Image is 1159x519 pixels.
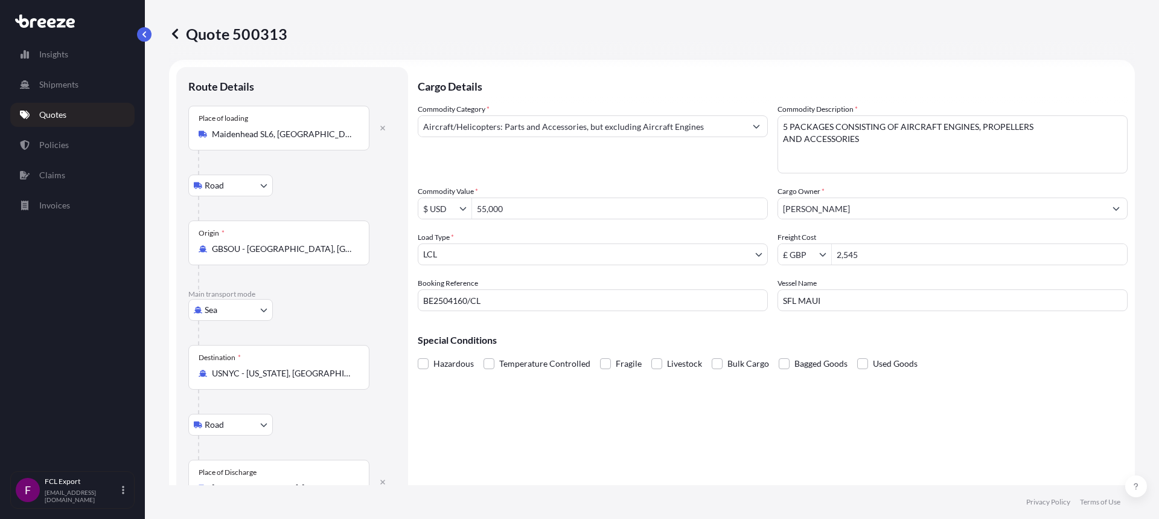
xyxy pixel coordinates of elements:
input: Place of Discharge [212,482,354,494]
span: Bulk Cargo [727,355,769,373]
input: Origin [212,243,354,255]
label: Cargo Owner [777,185,825,198]
a: Insights [10,42,135,66]
a: Invoices [10,193,135,218]
span: Fragile [616,355,642,373]
p: Shipments [39,79,78,91]
div: Place of loading [199,114,248,123]
input: Enter name [777,289,1128,311]
div: Place of Discharge [199,468,257,477]
input: Freight Cost [778,243,819,265]
button: Select transport [188,414,273,436]
textarea: 5 PACKAGES CONSISTING OF AIRCRAFT ENGINES, PROPELLERS AND ACCESSORIES [777,115,1128,173]
p: FCL Export [45,477,120,486]
button: Show suggestions [746,115,767,137]
span: Livestock [667,355,702,373]
span: Bagged Goods [794,355,848,373]
p: Insights [39,48,68,60]
input: Type amount [472,198,767,219]
a: Shipments [10,73,135,97]
label: Freight Cost [777,231,816,243]
span: LCL [423,248,437,260]
input: Your internal reference [418,289,768,311]
button: Select transport [188,299,273,321]
button: Select transport [188,175,273,196]
button: LCL [418,243,768,265]
a: Claims [10,163,135,187]
a: Policies [10,133,135,157]
label: Commodity Category [418,103,490,115]
p: Cargo Details [418,67,1128,103]
button: Show suggestions [459,202,471,214]
p: Route Details [188,79,254,94]
p: Claims [39,169,65,181]
span: Road [205,179,224,192]
p: Special Conditions [418,335,1128,345]
span: Hazardous [433,355,474,373]
p: Quote 500313 [169,24,287,44]
span: Used Goods [873,355,918,373]
label: Vessel Name [777,277,817,289]
span: Road [205,419,224,431]
div: Destination [199,353,241,363]
p: Policies [39,139,69,151]
button: Show suggestions [819,248,831,260]
input: Place of loading [212,128,354,140]
a: Terms of Use [1080,497,1120,507]
label: Commodity Value [418,185,478,198]
span: F [25,484,31,496]
p: Invoices [39,199,70,211]
input: Enter amount [832,243,1127,265]
input: Destination [212,367,354,379]
a: Privacy Policy [1026,497,1070,507]
p: Main transport mode [188,289,396,299]
input: Full name [778,198,1105,219]
p: Quotes [39,109,66,121]
div: Origin [199,228,225,238]
label: Commodity Description [777,103,858,115]
p: [EMAIL_ADDRESS][DOMAIN_NAME] [45,489,120,503]
span: Load Type [418,231,454,243]
button: Show suggestions [1105,198,1127,219]
input: Select a commodity type [418,115,746,137]
span: Sea [205,304,217,316]
a: Quotes [10,103,135,127]
label: Booking Reference [418,277,478,289]
span: Temperature Controlled [499,355,590,373]
input: Commodity Value [418,198,459,219]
